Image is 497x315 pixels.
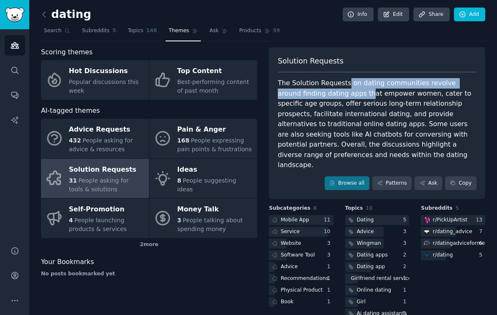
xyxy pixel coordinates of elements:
span: Your Bookmarks [41,257,94,267]
a: Ideas8People suggesting ideas [149,159,257,198]
span: Products [239,27,261,35]
div: 5 [403,216,410,224]
span: 148 [146,27,157,35]
a: Themes [166,24,201,41]
span: Themes [169,27,189,35]
div: 11 [324,216,333,224]
div: Dating app [357,263,385,271]
div: 10 [324,228,333,236]
div: 2 more [41,238,257,251]
span: 31 [69,177,77,184]
span: Popular discussions this week [69,79,139,94]
span: People talking about spending money [177,217,243,232]
a: Ask [415,176,442,191]
a: Advice3 [345,227,410,237]
a: Physical Product1 [269,285,333,296]
div: Book [281,298,294,306]
a: datingr/dating5 [421,250,485,261]
a: Subreddits5 [79,24,119,41]
a: Book1 [269,297,333,307]
a: Self-Promotion4People launching products & services [41,198,149,238]
div: Online dating [357,287,391,294]
span: Scoring themes [41,47,92,58]
span: 168 [177,137,190,144]
div: No posts bookmarked yet [41,270,257,278]
span: Subreddits [421,205,453,212]
div: Pain & Anger [177,123,253,137]
a: Money Talk3People talking about spending money [149,198,257,238]
div: 13 [476,216,485,224]
img: datingadviceformen [424,241,430,246]
div: Service [281,228,300,236]
a: Girl1 [345,297,410,307]
span: 432 [69,137,81,144]
a: PickUpArtistr/PickUpArtist13 [421,215,485,226]
div: r/ dating_advice [433,228,472,236]
div: 3 [403,228,410,236]
a: Service10 [269,227,333,237]
div: r/ datingadviceformen [433,240,488,247]
img: GummySearch logo [5,8,24,22]
div: 6 [479,240,485,247]
div: 3 [327,251,333,259]
div: 3 [403,240,410,247]
div: Wingman [357,240,381,247]
span: Subreddits [82,27,110,35]
a: Website3 [269,239,333,249]
a: Topics148 [125,24,160,41]
div: Website [281,240,301,247]
div: Girl [357,298,366,306]
a: Products59 [236,24,283,41]
button: Copy [445,176,477,191]
div: Dating apps [357,251,388,259]
a: Ask [207,24,231,41]
div: Physical Product [281,287,323,294]
span: 3 [177,217,182,224]
span: Subcategories [269,205,310,212]
a: Dating app2 [345,262,410,272]
div: Money Talk [177,203,253,216]
img: dating [424,252,430,258]
img: PickUpArtist [424,217,430,223]
span: 8 [177,177,182,184]
div: 1 [403,298,410,306]
span: People asking for tools & solutions [69,177,129,193]
a: datingadviceformenr/datingadviceformen6 [421,239,485,249]
div: Software Tool [281,251,315,259]
div: 3 [327,240,333,247]
span: People launching products & services [69,217,127,232]
div: Advice Requests [69,123,145,137]
div: 7 [479,228,485,236]
div: Recommendations [281,275,328,282]
a: Patterns [372,176,412,191]
div: 2 [403,251,410,259]
span: 5 [113,27,116,35]
span: Best-performing content of past month [177,79,249,94]
a: Pain & Anger168People expressing pain points & frustrations [149,119,257,158]
div: r/ PickUpArtist [433,216,467,224]
div: 1 [327,298,333,306]
span: 4 [69,217,73,224]
h2: dating [41,8,91,21]
span: 5 [456,205,459,211]
div: Hot Discussions [69,65,145,78]
a: Online dating1 [345,285,410,296]
div: 1 [327,287,333,294]
a: Recommendations1 [269,274,333,284]
a: Add [454,8,485,22]
div: Mobile App [281,216,309,224]
div: Advice [281,263,298,271]
a: Share [413,8,449,22]
span: People suggesting ideas [177,177,236,193]
a: Software Tool3 [269,250,333,261]
a: Advice Requests432People asking for advice & resources [41,119,149,158]
span: Topics [345,205,363,212]
a: Girlfriend rental services1 [345,274,410,284]
div: Advice [357,228,374,236]
div: 5 [479,251,485,259]
a: Dating5 [345,215,410,226]
div: 1 [327,275,333,282]
div: Dating [357,216,374,224]
a: Top ContentBest-performing content of past month [149,60,257,100]
div: Ideas [177,163,253,176]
